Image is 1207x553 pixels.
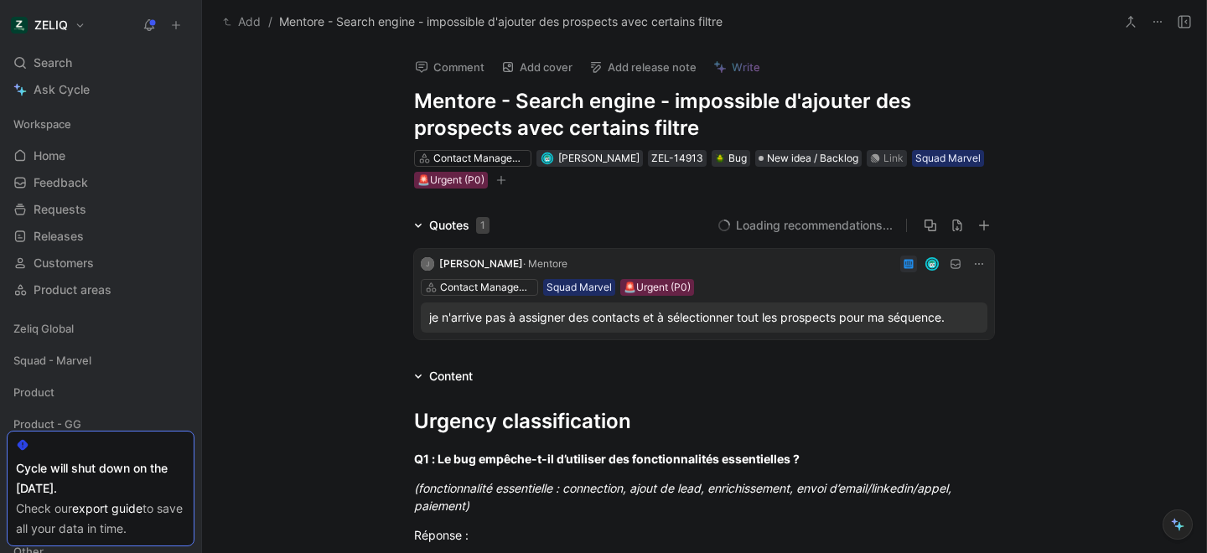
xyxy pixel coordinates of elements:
img: avatar [927,258,938,269]
div: Bug [715,150,747,167]
a: Home [7,143,194,168]
span: Workspace [13,116,71,132]
img: ZELIQ [11,17,28,34]
a: Ask Cycle [7,77,194,102]
span: Feedback [34,174,88,191]
div: Content [429,366,473,386]
div: Urgency classification [414,406,994,437]
span: Product [13,384,54,401]
a: Customers [7,251,194,276]
span: Product areas [34,282,111,298]
span: Home [34,147,65,164]
div: Squad Marvel [915,150,981,167]
div: 🚨Urgent (P0) [417,172,484,189]
span: New idea / Backlog [767,150,858,167]
div: Content [407,366,479,386]
span: Write [732,59,760,75]
div: Product - GG [7,411,194,437]
button: Write [706,55,768,79]
img: 🪲 [715,153,725,163]
div: 🚨Urgent (P0) [624,279,691,296]
a: Releases [7,224,194,249]
button: Add [219,12,265,32]
button: Comment [407,55,492,79]
div: Search [7,50,194,75]
div: Quotes [429,215,490,235]
div: Squad Marvel [547,279,612,296]
div: Product [7,380,194,405]
div: Quotes1 [407,215,496,235]
span: Product - GG [13,416,81,432]
div: Check our to save all your data in time. [16,499,185,539]
span: · Mentore [523,257,567,270]
span: Customers [34,255,94,271]
div: Cycle will shut down on the [DATE]. [16,458,185,499]
div: Réponse : [414,526,994,544]
span: Mentore - Search engine - impossible d'ajouter des prospects avec certains filtre [279,12,723,32]
span: Search [34,53,72,73]
button: ZELIQZELIQ [7,13,90,37]
div: Squad - Marvel [7,348,194,373]
h1: Mentore - Search engine - impossible d'ajouter des prospects avec certains filtre [414,88,994,142]
div: Workspace [7,111,194,137]
div: ZEL-14913 [651,150,703,167]
span: Zeliq Global [13,320,74,337]
button: Loading recommendations... [717,215,893,235]
div: Zeliq Global [7,316,194,341]
h1: ZELIQ [34,18,68,33]
span: [PERSON_NAME] [439,257,523,270]
em: (fonctionnalité essentielle : connection, ajout de lead, enrichissement, envoi d’email/linkedin/a... [414,481,955,513]
a: Feedback [7,170,194,195]
span: / [268,12,272,32]
div: Squad - Marvel [7,348,194,378]
div: je n'arrive pas à assigner des contacts et à sélectionner tout les prospects pour ma séquence. [429,308,979,328]
span: Releases [34,228,84,245]
div: Product [7,380,194,410]
span: Ask Cycle [34,80,90,100]
div: Product - GG [7,411,194,442]
div: Contact Management [440,279,534,296]
button: Add release note [582,55,704,79]
button: Add cover [494,55,580,79]
span: Squad - Marvel [13,352,91,369]
div: New idea / Backlog [755,150,862,167]
div: Link [883,150,904,167]
div: J [421,257,434,271]
div: Zeliq Global [7,316,194,346]
div: 1 [476,217,490,234]
span: [PERSON_NAME] [558,152,640,164]
div: Contact Management [433,150,527,167]
a: Requests [7,197,194,222]
a: export guide [72,501,142,515]
img: avatar [542,153,552,163]
a: Product areas [7,277,194,302]
span: Requests [34,201,86,218]
div: 🪲Bug [712,150,750,167]
strong: Q1 : Le bug empêche-t-il d’utiliser des fonctionnalités essentielles ? [414,452,800,466]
